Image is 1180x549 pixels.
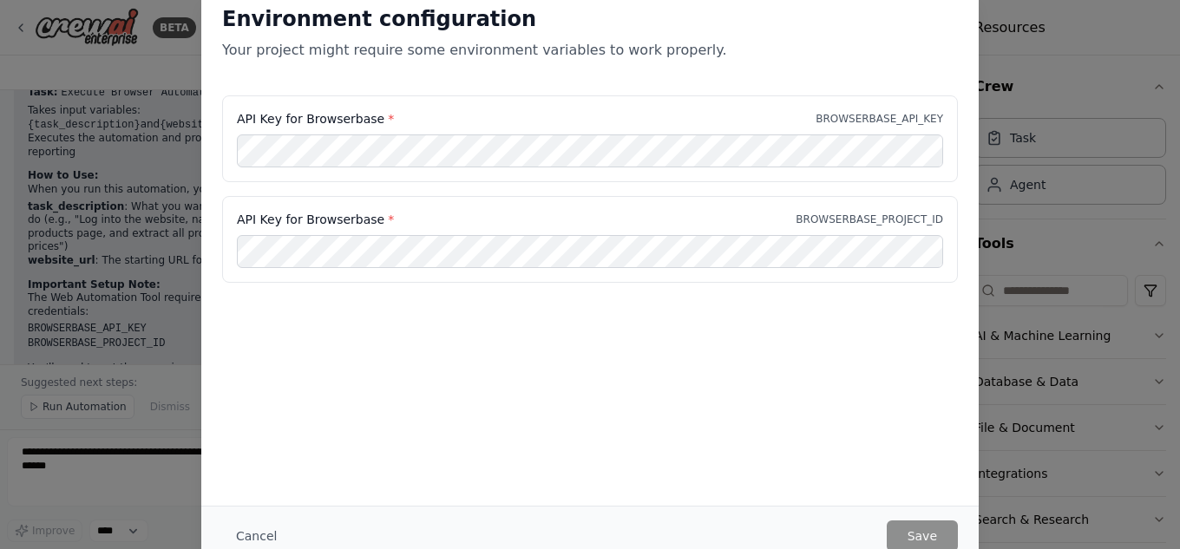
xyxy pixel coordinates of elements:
h2: Environment configuration [222,5,958,33]
p: BROWSERBASE_API_KEY [816,112,943,126]
label: API Key for Browserbase [237,211,394,228]
p: Your project might require some environment variables to work properly. [222,40,958,61]
p: BROWSERBASE_PROJECT_ID [796,212,943,226]
label: API Key for Browserbase [237,110,394,127]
